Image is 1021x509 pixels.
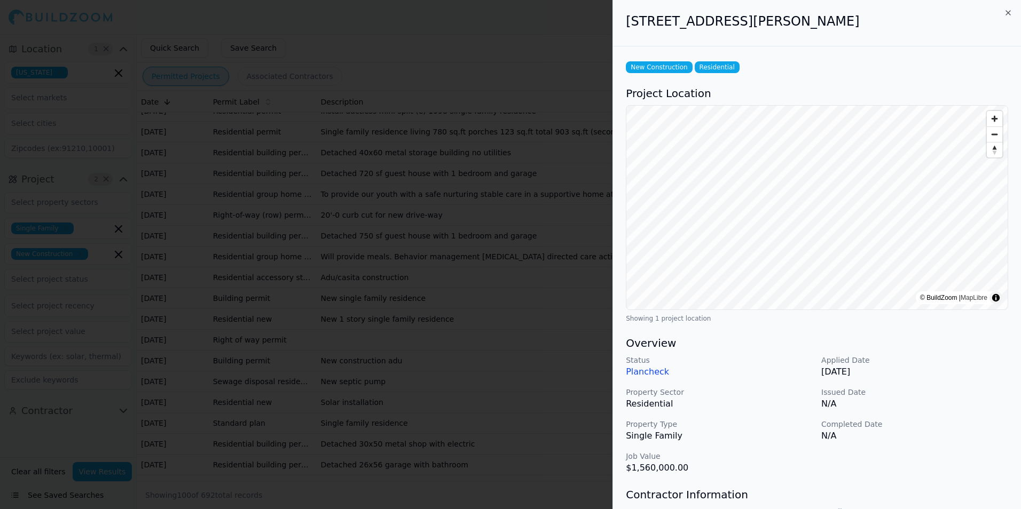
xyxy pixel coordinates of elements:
[626,451,813,462] p: Job Value
[821,365,1008,378] p: [DATE]
[626,106,1008,309] canvas: Map
[626,365,813,378] p: Plancheck
[626,355,813,365] p: Status
[626,61,692,73] span: New Construction
[626,430,813,442] p: Single Family
[626,86,1008,101] h3: Project Location
[987,126,1002,142] button: Zoom out
[920,292,987,303] div: © BuildZoom |
[821,419,1008,430] p: Completed Date
[626,13,1008,30] h2: [STREET_ADDRESS][PERSON_NAME]
[626,487,1008,502] h3: Contractor Information
[821,397,1008,410] p: N/A
[821,355,1008,365] p: Applied Date
[989,291,1002,304] summary: Toggle attribution
[626,314,1008,323] div: Showing 1 project location
[961,294,987,301] a: MapLibre
[626,462,813,474] p: $1,560,000.00
[695,61,740,73] span: Residential
[626,387,813,397] p: Property Sector
[821,387,1008,397] p: Issued Date
[821,430,1008,442] p: N/A
[987,142,1002,157] button: Reset bearing to north
[626,419,813,430] p: Property Type
[626,397,813,410] p: Residential
[626,336,1008,351] h3: Overview
[987,111,1002,126] button: Zoom in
